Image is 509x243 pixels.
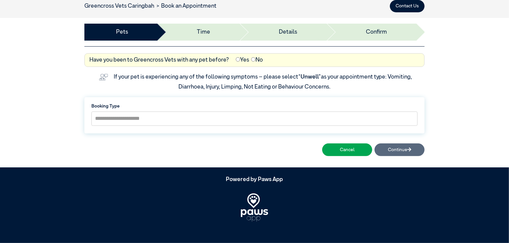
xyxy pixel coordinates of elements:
img: PawsApp [241,193,268,222]
label: No [251,56,263,65]
label: Booking Type [91,103,418,110]
span: “Unwell” [298,74,321,80]
li: Book an Appointment [154,2,217,11]
h5: Powered by Paws App [84,176,425,183]
label: Yes [236,56,249,65]
input: No [251,57,256,62]
img: vet [97,72,110,83]
label: Have you been to Greencross Vets with any pet before? [89,56,229,65]
label: If your pet is experiencing any of the following symptoms – please select as your appointment typ... [114,74,413,90]
button: Cancel [322,143,372,156]
input: Yes [236,57,240,62]
nav: breadcrumb [84,2,217,11]
a: Pets [116,28,128,37]
a: Greencross Vets Caringbah [84,3,154,9]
